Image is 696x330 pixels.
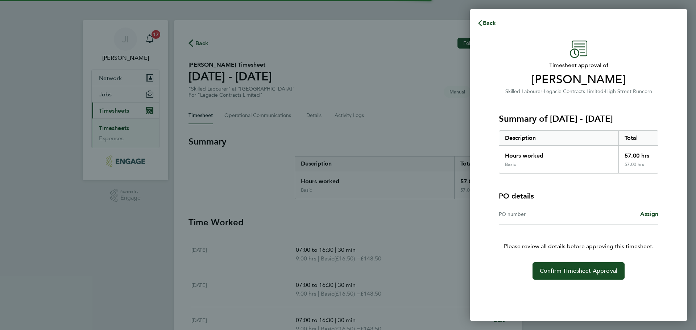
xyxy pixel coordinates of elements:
span: · [604,88,605,95]
span: [PERSON_NAME] [499,72,658,87]
span: Timesheet approval of [499,61,658,70]
div: 57.00 hrs [618,162,658,173]
div: Basic [505,162,516,167]
span: · [542,88,544,95]
button: Confirm Timesheet Approval [533,262,625,280]
div: 57.00 hrs [618,146,658,162]
div: PO number [499,210,579,218]
span: Assign [640,210,658,217]
h4: PO details [499,191,534,201]
div: Total [618,131,658,145]
span: Skilled Labourer [505,88,542,95]
p: Please review all details before approving this timesheet. [490,225,667,251]
span: Back [483,20,496,26]
div: Description [499,131,618,145]
a: Assign [640,210,658,218]
button: Back [470,16,504,30]
div: Hours worked [499,146,618,162]
h3: Summary of [DATE] - [DATE] [499,113,658,125]
span: Confirm Timesheet Approval [540,267,617,275]
div: Summary of 22 - 28 Sep 2025 [499,130,658,174]
span: High Street Runcorn [605,88,652,95]
span: Legacie Contracts Limited [544,88,604,95]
